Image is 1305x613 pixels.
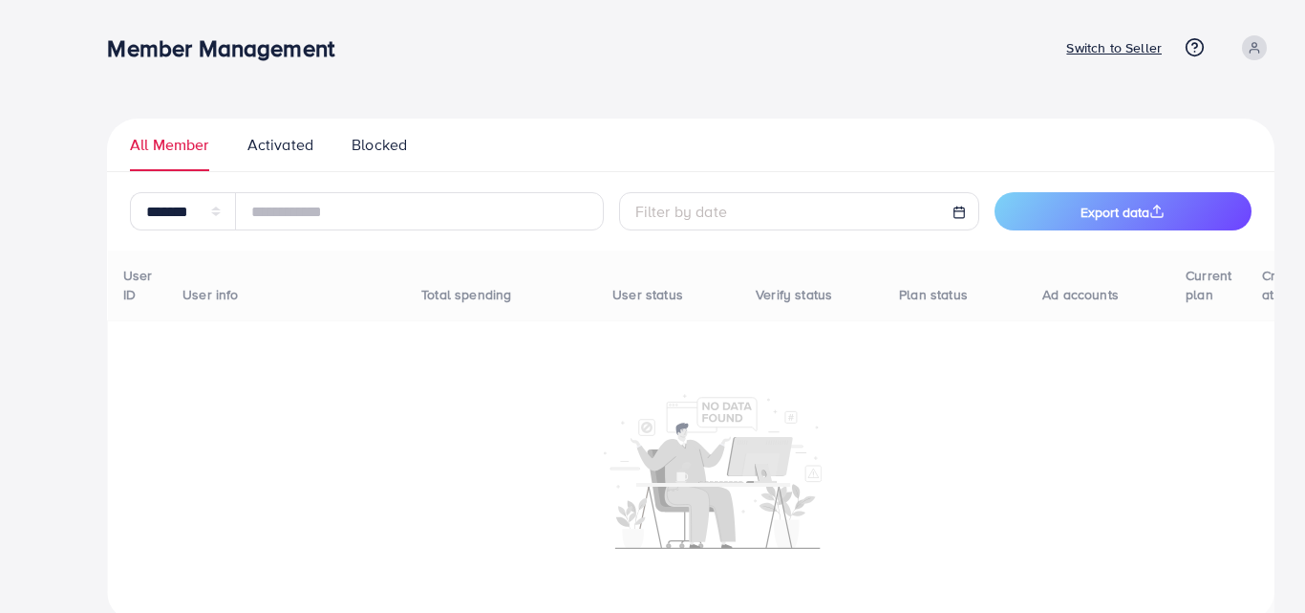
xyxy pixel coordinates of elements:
[247,134,313,156] span: Activated
[635,201,727,222] span: Filter by date
[130,134,209,156] span: All Member
[107,34,350,62] h3: Member Management
[1080,203,1165,222] span: Export data
[995,192,1252,230] button: Export data
[1066,36,1162,59] p: Switch to Seller
[352,134,407,156] span: Blocked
